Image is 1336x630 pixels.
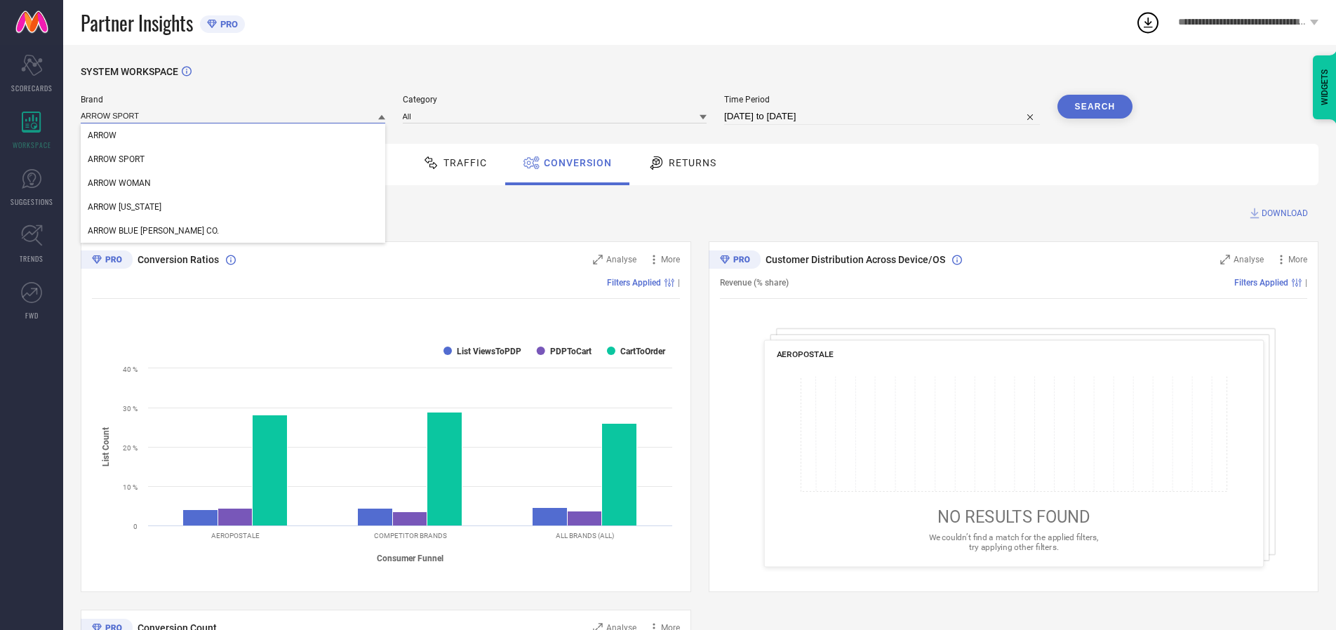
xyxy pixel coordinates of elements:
text: 10 % [123,483,138,491]
span: | [1305,278,1307,288]
text: COMPETITOR BRANDS [374,532,447,539]
text: 30 % [123,405,138,413]
button: Search [1057,95,1133,119]
span: More [661,255,680,264]
tspan: Consumer Funnel [377,554,443,563]
div: ARROW SPORT [81,147,385,171]
span: Filters Applied [1234,278,1288,288]
span: SCORECARDS [11,83,53,93]
span: Traffic [443,157,487,168]
span: Revenue (% share) [720,278,789,288]
span: Analyse [1234,255,1264,264]
text: List ViewsToPDP [457,347,521,356]
span: ARROW SPORT [88,154,145,164]
span: AEROPOSTALE [776,349,834,359]
span: Returns [669,157,716,168]
text: 40 % [123,366,138,373]
text: 20 % [123,444,138,452]
span: Conversion Ratios [138,254,219,265]
span: SUGGESTIONS [11,196,53,207]
span: | [678,278,680,288]
input: Select time period [724,108,1040,125]
span: ARROW [88,130,116,140]
svg: Zoom [593,255,603,264]
div: Open download list [1135,10,1161,35]
tspan: List Count [101,427,111,467]
text: 0 [133,523,138,530]
span: SYSTEM WORKSPACE [81,66,178,77]
div: ARROW NEW YORK [81,195,385,219]
span: ARROW WOMAN [88,178,151,188]
span: WORKSPACE [13,140,51,150]
div: Premium [81,250,133,272]
span: NO RESULTS FOUND [937,507,1090,527]
svg: Zoom [1220,255,1230,264]
span: Analyse [606,255,636,264]
text: CartToOrder [620,347,666,356]
text: AEROPOSTALE [211,532,260,539]
text: ALL BRANDS (ALL) [556,532,614,539]
span: TRENDS [20,253,44,264]
span: Brand [81,95,385,105]
span: PRO [217,19,238,29]
div: ARROW [81,123,385,147]
span: Partner Insights [81,8,193,37]
text: PDPToCart [550,347,592,356]
span: Customer Distribution Across Device/OS [766,254,945,265]
span: DOWNLOAD [1262,206,1308,220]
span: Filters Applied [607,278,661,288]
div: Premium [709,250,761,272]
span: Time Period [724,95,1040,105]
span: More [1288,255,1307,264]
span: We couldn’t find a match for the applied filters, try applying other filters. [928,532,1098,551]
span: Category [403,95,707,105]
span: Conversion [544,157,612,168]
span: ARROW BLUE [PERSON_NAME] CO. [88,226,219,236]
div: ARROW BLUE JEAN CO. [81,219,385,243]
span: ARROW [US_STATE] [88,202,161,212]
div: ARROW WOMAN [81,171,385,195]
span: FWD [25,310,39,321]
